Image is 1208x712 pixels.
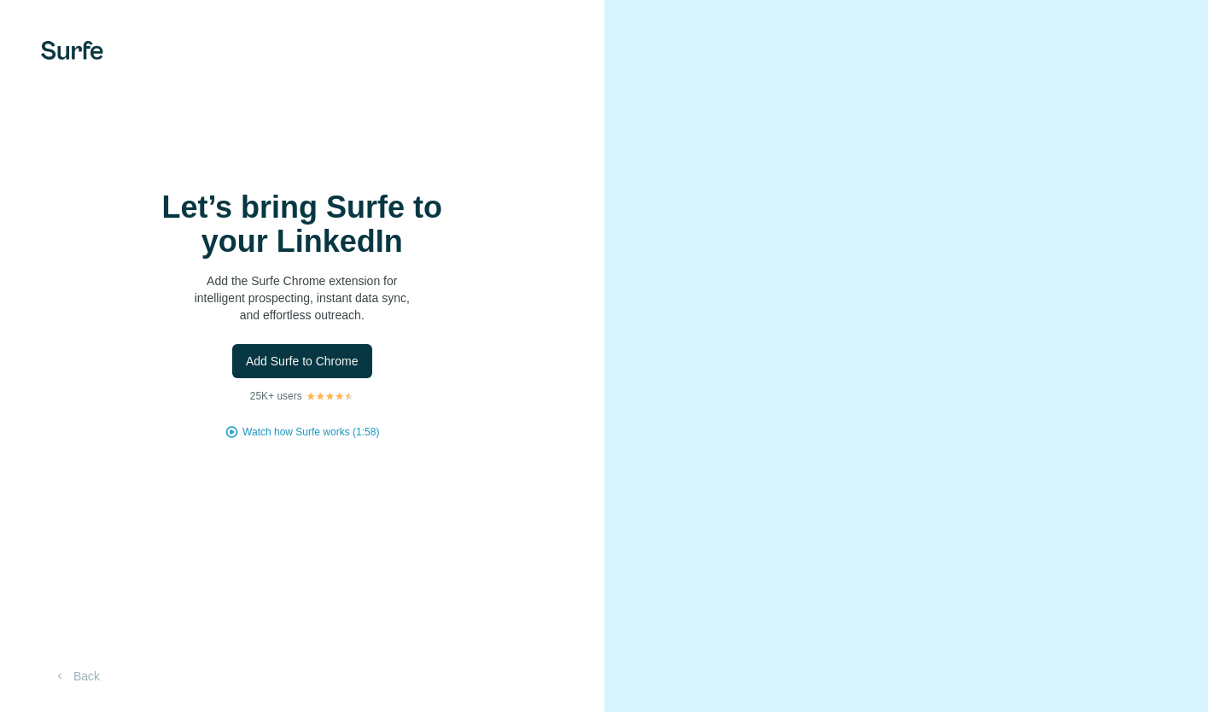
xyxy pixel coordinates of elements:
p: 25K+ users [250,388,302,404]
h1: Let’s bring Surfe to your LinkedIn [131,190,473,259]
p: Add the Surfe Chrome extension for intelligent prospecting, instant data sync, and effortless out... [131,272,473,324]
button: Back [41,661,112,692]
button: Add Surfe to Chrome [232,344,372,378]
button: Watch how Surfe works (1:58) [242,424,379,440]
span: Add Surfe to Chrome [246,353,359,370]
img: Surfe's logo [41,41,103,60]
img: Rating Stars [306,391,354,401]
